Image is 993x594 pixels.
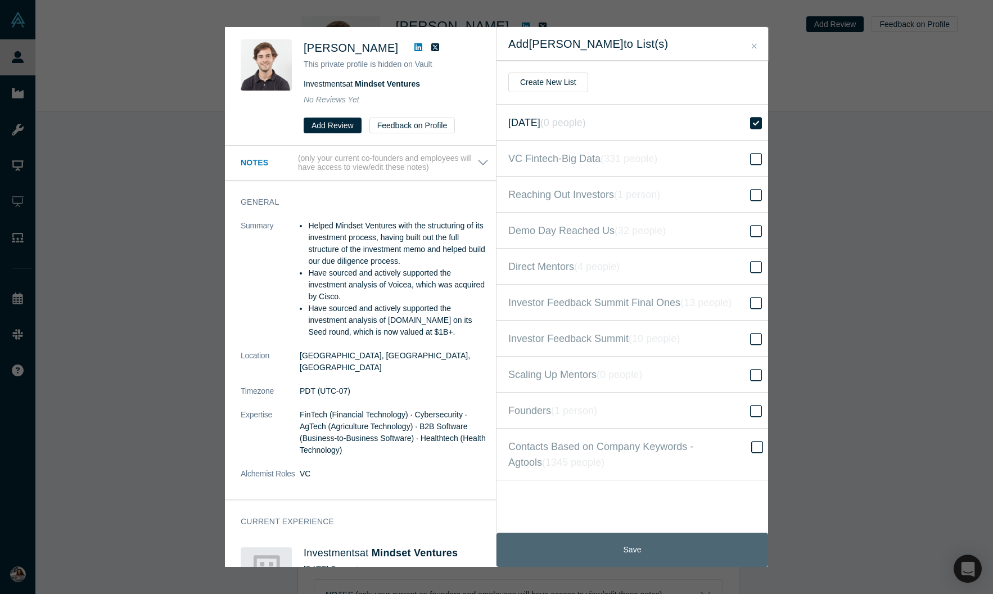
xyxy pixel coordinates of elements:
i: ( 13 people ) [680,297,732,308]
button: Feedback on Profile [369,118,455,133]
h3: Current Experience [241,516,473,528]
li: Have sourced and actively supported the investment analysis of [DOMAIN_NAME] on its Seed round, w... [308,303,489,338]
span: Direct Mentors [508,259,620,274]
a: Mindset Ventures [372,547,458,559]
span: Investor Feedback Summit Final Ones [508,295,732,310]
dt: Timezone [241,385,300,409]
span: Founders [508,403,597,418]
span: Contacts Based on Company Keywords - Agtools [508,439,750,470]
span: Investments at [304,79,420,88]
li: Have sourced and actively supported the investment analysis of Voicea, which was acquired by Cisco. [308,267,489,303]
button: Save [496,533,768,567]
dt: Location [241,350,300,385]
button: Notes (only your current co-founders and employees will have access to view/edit these notes) [241,154,489,173]
span: Investor Feedback Summit [508,331,680,346]
button: Close [748,40,760,53]
dt: Expertise [241,409,300,468]
h2: Add [PERSON_NAME] to List(s) [508,37,756,51]
dt: Summary [241,220,300,350]
span: [DATE] [508,115,586,130]
i: ( 32 people ) [615,225,666,236]
img: Pedro Mesquita's Profile Image [241,39,292,91]
i: ( 0 people ) [597,369,642,380]
p: (only your current co-founders and employees will have access to view/edit these notes) [298,154,477,173]
h4: Investments at [304,547,489,560]
span: Reaching Out Investors [508,187,660,202]
dd: [GEOGRAPHIC_DATA], [GEOGRAPHIC_DATA], [GEOGRAPHIC_DATA] [300,350,489,373]
i: ( 0 people ) [540,117,586,128]
button: Create New List [508,73,588,92]
span: No Reviews Yet [304,95,359,104]
li: Helped Mindset Ventures with the structuring of its investment process, having built out the full... [308,220,489,267]
dt: Alchemist Roles [241,468,300,492]
p: This private profile is hidden on Vault [304,58,480,70]
dd: VC [300,468,489,480]
h3: Notes [241,157,296,169]
i: ( 4 people ) [574,261,620,272]
div: [DATE] - Present [304,564,489,575]
a: Mindset Ventures [355,79,420,88]
i: ( 1 person ) [614,189,660,200]
h3: General [241,196,473,208]
button: Add Review [304,118,362,133]
span: FinTech (Financial Technology) · Cybersecurity · AgTech (Agriculture Technology) · B2B Software (... [300,410,486,454]
span: [PERSON_NAME] [304,42,398,54]
i: ( 1 person ) [551,405,597,416]
i: ( 10 people ) [629,333,680,344]
i: ( 331 people ) [601,153,657,164]
span: Scaling Up Mentors [508,367,642,382]
i: ( 1345 people ) [542,457,604,468]
span: Demo Day Reached Us [508,223,666,238]
span: VC Fintech-Big Data [508,151,657,166]
dd: PDT (UTC-07) [300,385,489,397]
